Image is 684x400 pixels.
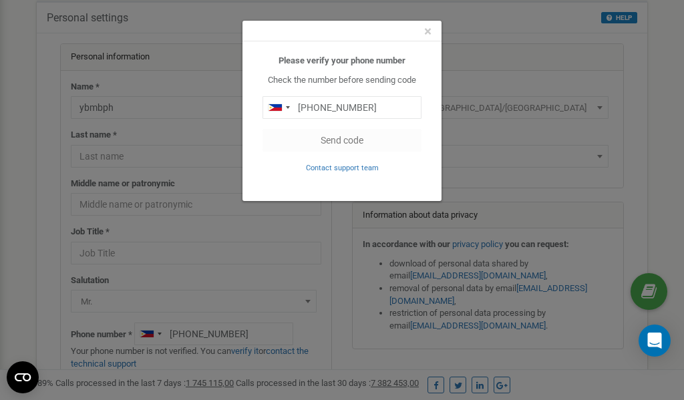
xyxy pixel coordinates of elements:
button: Close [424,25,432,39]
a: Contact support team [306,162,379,172]
input: 0905 123 4567 [263,96,421,119]
button: Open CMP widget [7,361,39,393]
b: Please verify your phone number [279,55,405,65]
span: × [424,23,432,39]
button: Send code [263,129,421,152]
div: Telephone country code [263,97,294,118]
div: Open Intercom Messenger [639,325,671,357]
p: Check the number before sending code [263,74,421,87]
small: Contact support team [306,164,379,172]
